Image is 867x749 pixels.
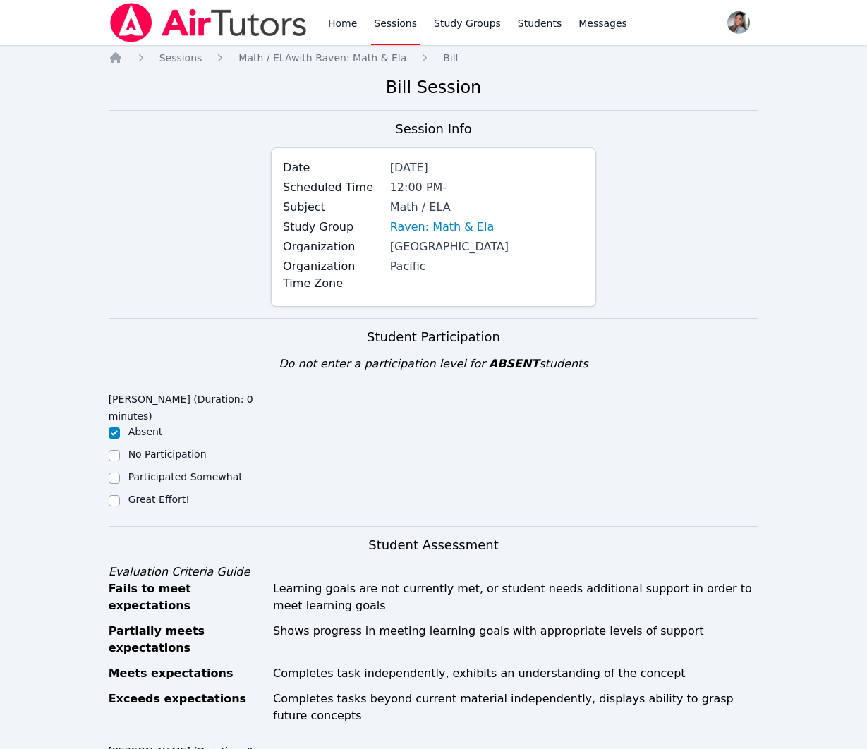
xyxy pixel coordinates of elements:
div: Shows progress in meeting learning goals with appropriate levels of support [273,623,758,657]
h3: Student Assessment [109,535,759,555]
h3: Session Info [395,119,471,139]
h3: Student Participation [109,327,759,347]
span: ABSENT [489,357,539,370]
label: Scheduled Time [283,179,382,196]
div: [DATE] [390,159,584,176]
label: Organization [283,238,382,255]
div: Completes task independently, exhibits an understanding of the concept [273,665,758,682]
div: [GEOGRAPHIC_DATA] [390,238,584,255]
span: Sessions [159,52,202,63]
div: Completes tasks beyond current material independently, displays ability to grasp future concepts [273,690,758,724]
h2: Bill Session [109,76,759,99]
label: Participated Somewhat [128,471,243,482]
div: Math / ELA [390,199,584,216]
div: 12:00 PM - [390,179,584,196]
a: Sessions [159,51,202,65]
div: Fails to meet expectations [109,580,265,614]
span: Math / ELA with Raven: Math & Ela [238,52,406,63]
label: Date [283,159,382,176]
span: Messages [578,16,627,30]
a: Raven: Math & Ela [390,219,495,236]
div: Learning goals are not currently met, or student needs additional support in order to meet learni... [273,580,758,614]
label: Organization Time Zone [283,258,382,292]
span: Bill [443,52,458,63]
legend: [PERSON_NAME] (Duration: 0 minutes) [109,386,271,425]
div: Evaluation Criteria Guide [109,564,759,580]
label: Study Group [283,219,382,236]
div: Meets expectations [109,665,265,682]
label: Great Effort! [128,494,190,505]
label: Subject [283,199,382,216]
div: Pacific [390,258,584,275]
a: Math / ELAwith Raven: Math & Ela [238,51,406,65]
label: Absent [128,426,163,437]
img: Air Tutors [109,3,308,42]
div: Partially meets expectations [109,623,265,657]
label: No Participation [128,449,207,460]
a: Bill [443,51,458,65]
div: Exceeds expectations [109,690,265,724]
nav: Breadcrumb [109,51,759,65]
div: Do not enter a participation level for students [109,355,759,372]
